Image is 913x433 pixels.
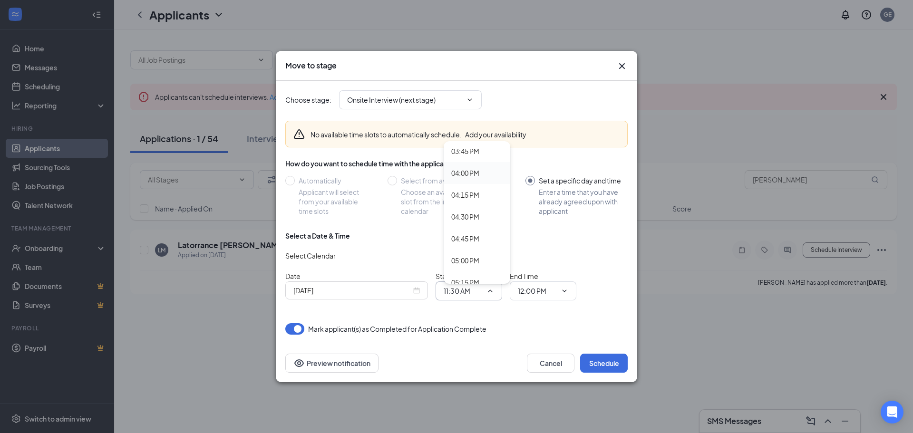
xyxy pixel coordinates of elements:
[518,286,557,296] input: End time
[451,146,479,156] div: 03:45 PM
[510,272,538,280] span: End Time
[308,323,486,335] span: Mark applicant(s) as Completed for Application Complete
[881,401,903,423] div: Open Intercom Messenger
[465,130,526,139] button: Add your availability
[285,272,301,280] span: Date
[451,255,479,266] div: 05:00 PM
[451,190,479,200] div: 04:15 PM
[444,286,483,296] input: Start time
[311,130,526,139] div: No available time slots to automatically schedule.
[285,354,379,373] button: Preview notificationEye
[451,168,479,178] div: 04:00 PM
[285,159,628,168] div: How do you want to schedule time with the applicant?
[451,277,479,288] div: 05:15 PM
[285,60,337,71] h3: Move to stage
[616,60,628,72] button: Close
[293,128,305,140] svg: Warning
[451,233,479,244] div: 04:45 PM
[616,60,628,72] svg: Cross
[561,287,568,295] svg: ChevronDown
[293,285,411,296] input: Sep 17, 2025
[293,357,305,369] svg: Eye
[436,272,467,280] span: Start Time
[285,231,350,241] div: Select a Date & Time
[285,95,331,105] span: Choose stage :
[466,96,474,104] svg: ChevronDown
[451,212,479,222] div: 04:30 PM
[527,354,574,373] button: Cancel
[580,354,628,373] button: Schedule
[486,287,494,295] svg: ChevronUp
[285,251,336,260] span: Select Calendar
